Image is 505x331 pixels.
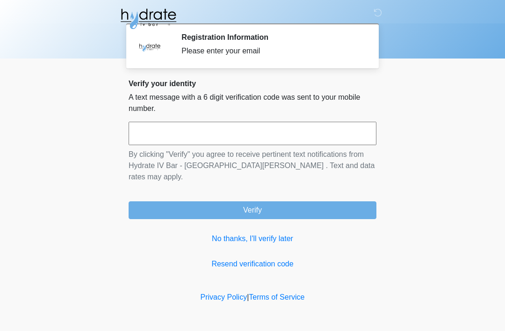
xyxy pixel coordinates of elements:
a: No thanks, I'll verify later [129,233,376,244]
button: Verify [129,201,376,219]
img: Agent Avatar [136,33,164,61]
h2: Verify your identity [129,79,376,88]
p: A text message with a 6 digit verification code was sent to your mobile number. [129,92,376,114]
p: By clicking "Verify" you agree to receive pertinent text notifications from Hydrate IV Bar - [GEO... [129,149,376,183]
div: Please enter your email [181,45,362,57]
a: Terms of Service [249,293,304,301]
a: Resend verification code [129,258,376,270]
a: | [247,293,249,301]
img: Hydrate IV Bar - Fort Collins Logo [119,7,177,30]
a: Privacy Policy [201,293,247,301]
